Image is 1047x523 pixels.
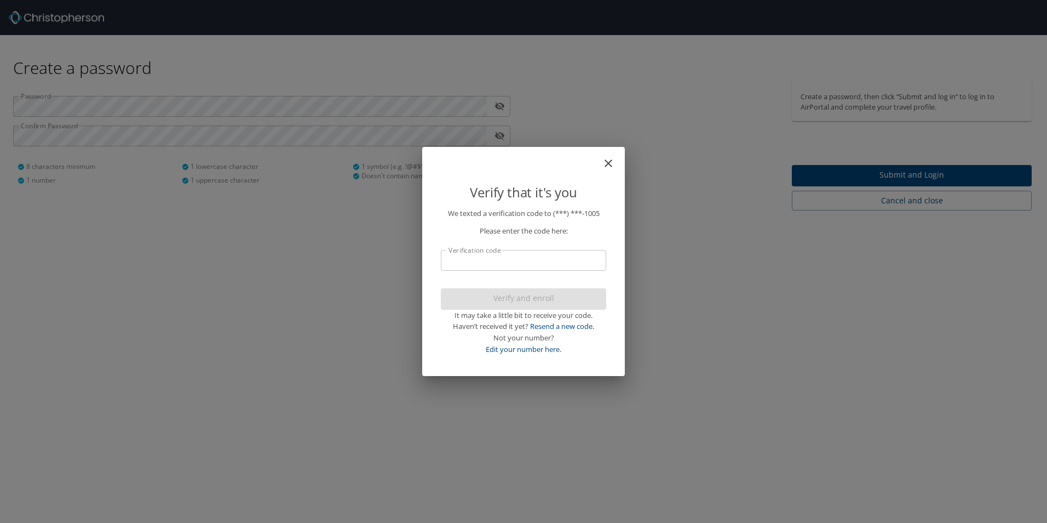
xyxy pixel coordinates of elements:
a: Edit your number here. [486,344,561,354]
div: Not your number? [441,332,606,344]
div: It may take a little bit to receive your code. [441,310,606,321]
p: Please enter the code here: [441,225,606,237]
p: Verify that it's you [441,182,606,203]
div: Haven’t received it yet? [441,321,606,332]
p: We texted a verification code to (***) ***- 1005 [441,208,606,219]
a: Resend a new code. [530,321,594,331]
button: close [607,151,620,164]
